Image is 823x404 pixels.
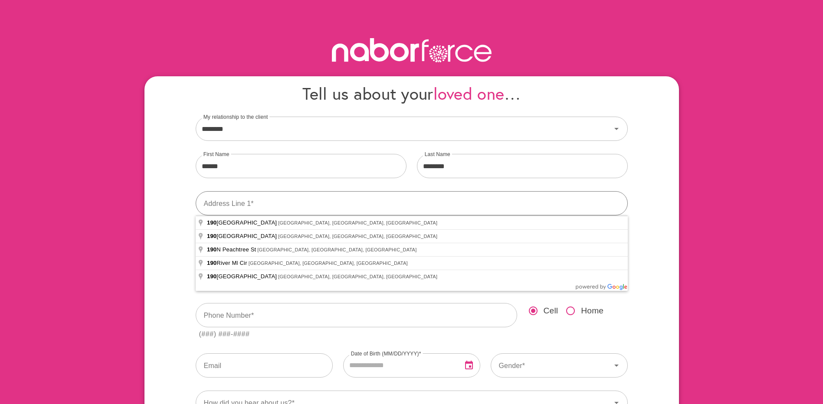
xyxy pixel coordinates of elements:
[199,329,250,340] div: (###) ###-####
[278,234,437,239] span: [GEOGRAPHIC_DATA], [GEOGRAPHIC_DATA], [GEOGRAPHIC_DATA]
[207,273,278,280] span: [GEOGRAPHIC_DATA]
[544,305,558,317] span: Cell
[207,260,216,266] span: 190
[278,274,437,279] span: [GEOGRAPHIC_DATA], [GEOGRAPHIC_DATA], [GEOGRAPHIC_DATA]
[207,246,216,253] span: 190
[207,219,216,226] span: 190
[249,261,408,266] span: [GEOGRAPHIC_DATA], [GEOGRAPHIC_DATA], [GEOGRAPHIC_DATA]
[611,124,622,134] svg: Icon
[581,305,603,317] span: Home
[196,83,628,104] h4: Tell us about your …
[278,220,437,225] span: [GEOGRAPHIC_DATA], [GEOGRAPHIC_DATA], [GEOGRAPHIC_DATA]
[207,233,278,239] span: [GEOGRAPHIC_DATA]
[611,360,622,371] svg: Icon
[207,260,249,266] span: River Ml Cir
[459,355,479,376] button: Open Date Picker
[207,273,216,280] span: 190
[433,82,505,104] span: loved one
[257,247,416,252] span: [GEOGRAPHIC_DATA], [GEOGRAPHIC_DATA], [GEOGRAPHIC_DATA]
[207,219,278,226] span: [GEOGRAPHIC_DATA]
[207,246,257,253] span: N Peachtree St
[207,233,216,239] span: 190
